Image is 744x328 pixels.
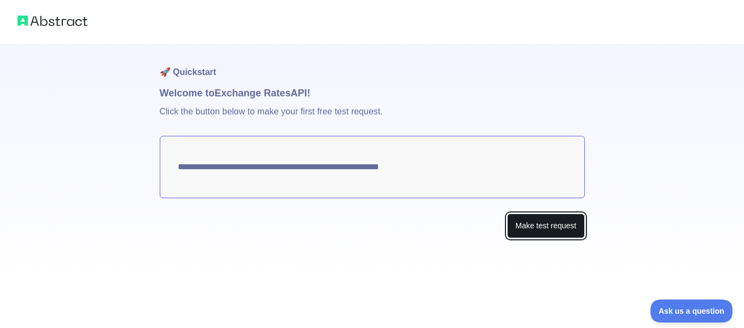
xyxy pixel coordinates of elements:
[160,44,585,85] h1: 🚀 Quickstart
[507,214,584,238] button: Make test request
[18,13,88,28] img: Abstract logo
[650,300,733,323] iframe: Toggle Customer Support
[160,101,585,136] p: Click the button below to make your first free test request.
[160,85,585,101] h1: Welcome to Exchange Rates API!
